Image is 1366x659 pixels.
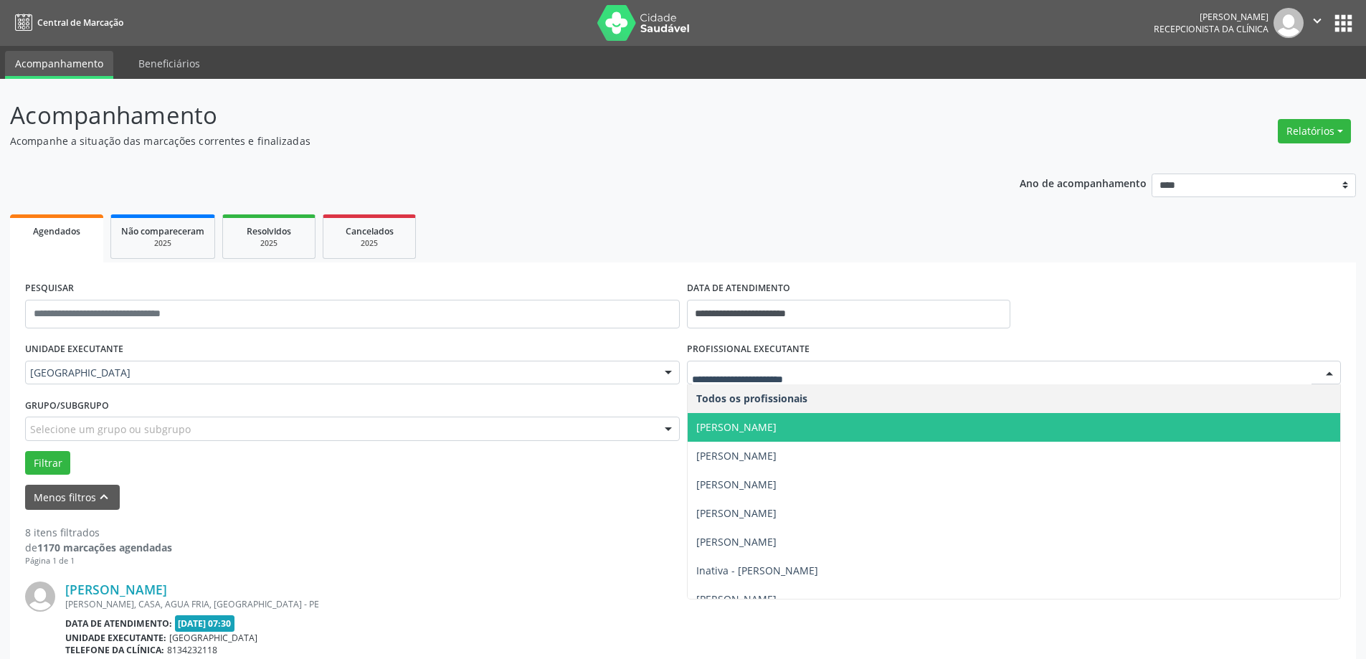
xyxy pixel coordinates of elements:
a: [PERSON_NAME] [65,582,167,597]
button: Relatórios [1278,119,1351,143]
a: Acompanhamento [5,51,113,79]
span: Central de Marcação [37,16,123,29]
span: Selecione um grupo ou subgrupo [30,422,191,437]
b: Telefone da clínica: [65,644,164,656]
div: [PERSON_NAME] [1154,11,1268,23]
a: Beneficiários [128,51,210,76]
span: Todos os profissionais [696,392,807,405]
span: [PERSON_NAME] [696,449,777,463]
img: img [25,582,55,612]
span: Agendados [33,225,80,237]
label: DATA DE ATENDIMENTO [687,278,790,300]
div: Página 1 de 1 [25,555,172,567]
button: apps [1331,11,1356,36]
span: [DATE] 07:30 [175,615,235,632]
p: Acompanhe a situação das marcações correntes e finalizadas [10,133,952,148]
span: Inativa - [PERSON_NAME] [696,564,818,577]
div: 8 itens filtrados [25,525,172,540]
span: [PERSON_NAME] [696,535,777,549]
span: [GEOGRAPHIC_DATA] [169,632,257,644]
img: img [1273,8,1304,38]
span: [GEOGRAPHIC_DATA] [30,366,650,380]
b: Data de atendimento: [65,617,172,630]
button: Menos filtroskeyboard_arrow_up [25,485,120,510]
span: [PERSON_NAME] [696,478,777,491]
span: Cancelados [346,225,394,237]
i: keyboard_arrow_up [96,489,112,505]
div: 2025 [333,238,405,249]
span: [PERSON_NAME] [696,592,777,606]
p: Ano de acompanhamento [1020,174,1147,191]
i:  [1309,13,1325,29]
span: Não compareceram [121,225,204,237]
button: Filtrar [25,451,70,475]
span: Recepcionista da clínica [1154,23,1268,35]
span: [PERSON_NAME] [696,420,777,434]
label: Grupo/Subgrupo [25,394,109,417]
span: 8134232118 [167,644,217,656]
div: 2025 [121,238,204,249]
a: Central de Marcação [10,11,123,34]
label: UNIDADE EXECUTANTE [25,338,123,361]
label: PESQUISAR [25,278,74,300]
div: de [25,540,172,555]
span: [PERSON_NAME] [696,506,777,520]
button:  [1304,8,1331,38]
div: [PERSON_NAME], CASA, AGUA FRIA, [GEOGRAPHIC_DATA] - PE [65,598,1126,610]
strong: 1170 marcações agendadas [37,541,172,554]
b: Unidade executante: [65,632,166,644]
p: Acompanhamento [10,98,952,133]
div: 2025 [233,238,305,249]
label: PROFISSIONAL EXECUTANTE [687,338,810,361]
span: Resolvidos [247,225,291,237]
